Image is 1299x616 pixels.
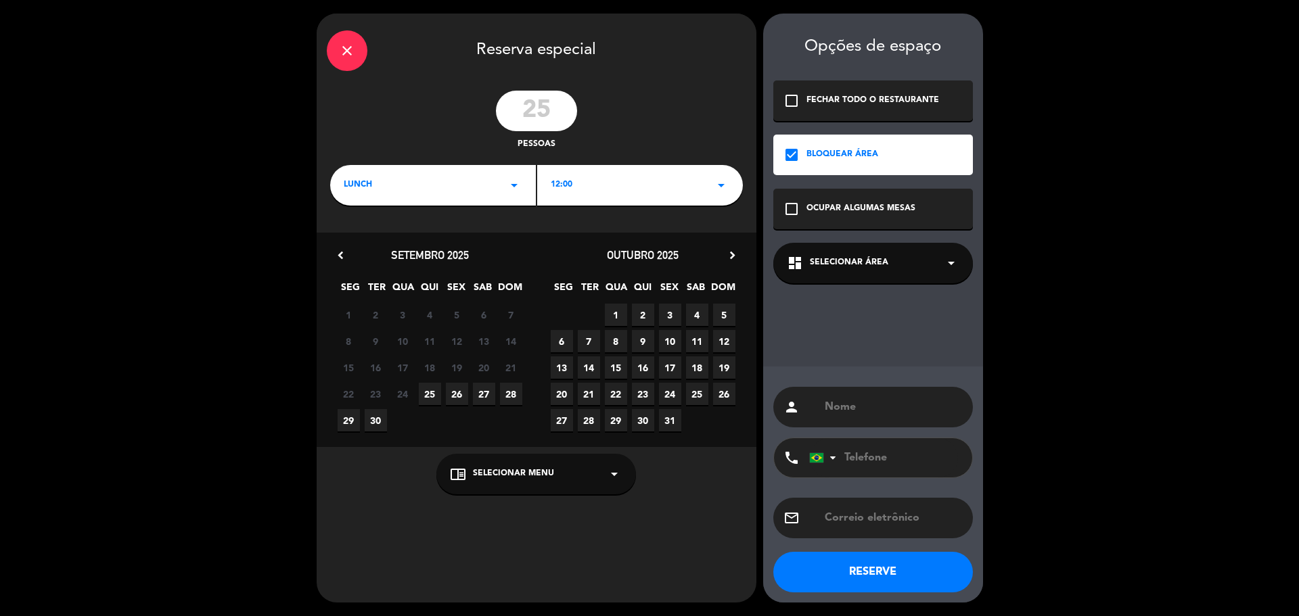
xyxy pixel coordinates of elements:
[605,356,627,379] span: 15
[500,356,522,379] span: 21
[659,304,681,326] span: 3
[632,356,654,379] span: 16
[344,179,372,192] span: LUNCH
[659,330,681,352] span: 10
[498,279,520,302] span: DOM
[605,304,627,326] span: 1
[783,510,800,526] i: email
[338,409,360,431] span: 29
[686,356,708,379] span: 18
[578,409,600,431] span: 28
[551,330,573,352] span: 6
[446,356,468,379] span: 19
[810,439,841,477] div: Brazil (Brasil): +55
[713,383,735,405] span: 26
[340,279,362,302] span: SEG
[783,147,800,163] i: check_box
[606,279,628,302] span: QUA
[806,94,939,108] div: FECHAR TODO O RESTAURANTE
[450,466,466,482] i: chrome_reader_mode
[783,450,800,466] i: phone
[366,279,388,302] span: TER
[392,330,414,352] span: 10
[473,383,495,405] span: 27
[365,409,387,431] span: 30
[317,14,756,84] div: Reserva especial
[632,279,654,302] span: QUI
[551,356,573,379] span: 13
[711,279,733,302] span: DOM
[806,148,878,162] div: BLOQUEAR ÁREA
[445,279,468,302] span: SEX
[605,409,627,431] span: 29
[713,356,735,379] span: 19
[392,279,415,302] span: QUA
[338,383,360,405] span: 22
[578,330,600,352] span: 7
[339,43,355,59] i: close
[392,383,414,405] span: 24
[685,279,707,302] span: SAB
[713,330,735,352] span: 12
[632,409,654,431] span: 30
[338,356,360,379] span: 15
[578,356,600,379] span: 14
[823,508,963,527] input: Correio eletrônico
[365,383,387,405] span: 23
[686,383,708,405] span: 25
[713,304,735,326] span: 5
[473,467,554,481] span: Selecionar menu
[607,248,679,262] span: outubro 2025
[365,304,387,326] span: 2
[579,279,601,302] span: TER
[783,201,800,217] i: check_box_outline_blank
[605,383,627,405] span: 22
[823,398,963,417] input: Nome
[473,304,495,326] span: 6
[419,279,441,302] span: QUI
[725,248,739,262] i: chevron_right
[713,177,729,193] i: arrow_drop_down
[553,279,575,302] span: SEG
[773,37,973,57] div: Opções de espaço
[446,330,468,352] span: 12
[446,304,468,326] span: 5
[334,248,348,262] i: chevron_left
[787,255,803,271] i: dashboard
[659,409,681,431] span: 31
[806,202,915,216] div: OCUPAR ALGUMAS MESAS
[419,383,441,405] span: 25
[809,438,958,477] input: Telefone
[500,330,522,352] span: 14
[506,177,522,193] i: arrow_drop_down
[605,330,627,352] span: 8
[391,248,469,262] span: setembro 2025
[473,330,495,352] span: 13
[518,138,555,151] span: pessoas
[446,383,468,405] span: 26
[551,409,573,431] span: 27
[578,383,600,405] span: 21
[392,356,414,379] span: 17
[810,256,888,270] span: Selecionar área
[686,304,708,326] span: 4
[773,552,973,592] button: RESERVE
[496,91,577,131] input: 0
[392,304,414,326] span: 3
[658,279,681,302] span: SEX
[365,330,387,352] span: 9
[783,93,800,109] i: check_box_outline_blank
[659,356,681,379] span: 17
[419,304,441,326] span: 4
[472,279,494,302] span: SAB
[783,399,800,415] i: person
[500,304,522,326] span: 7
[606,466,622,482] i: arrow_drop_down
[632,383,654,405] span: 23
[365,356,387,379] span: 16
[419,356,441,379] span: 18
[551,179,572,192] span: 12:00
[338,304,360,326] span: 1
[659,383,681,405] span: 24
[632,330,654,352] span: 9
